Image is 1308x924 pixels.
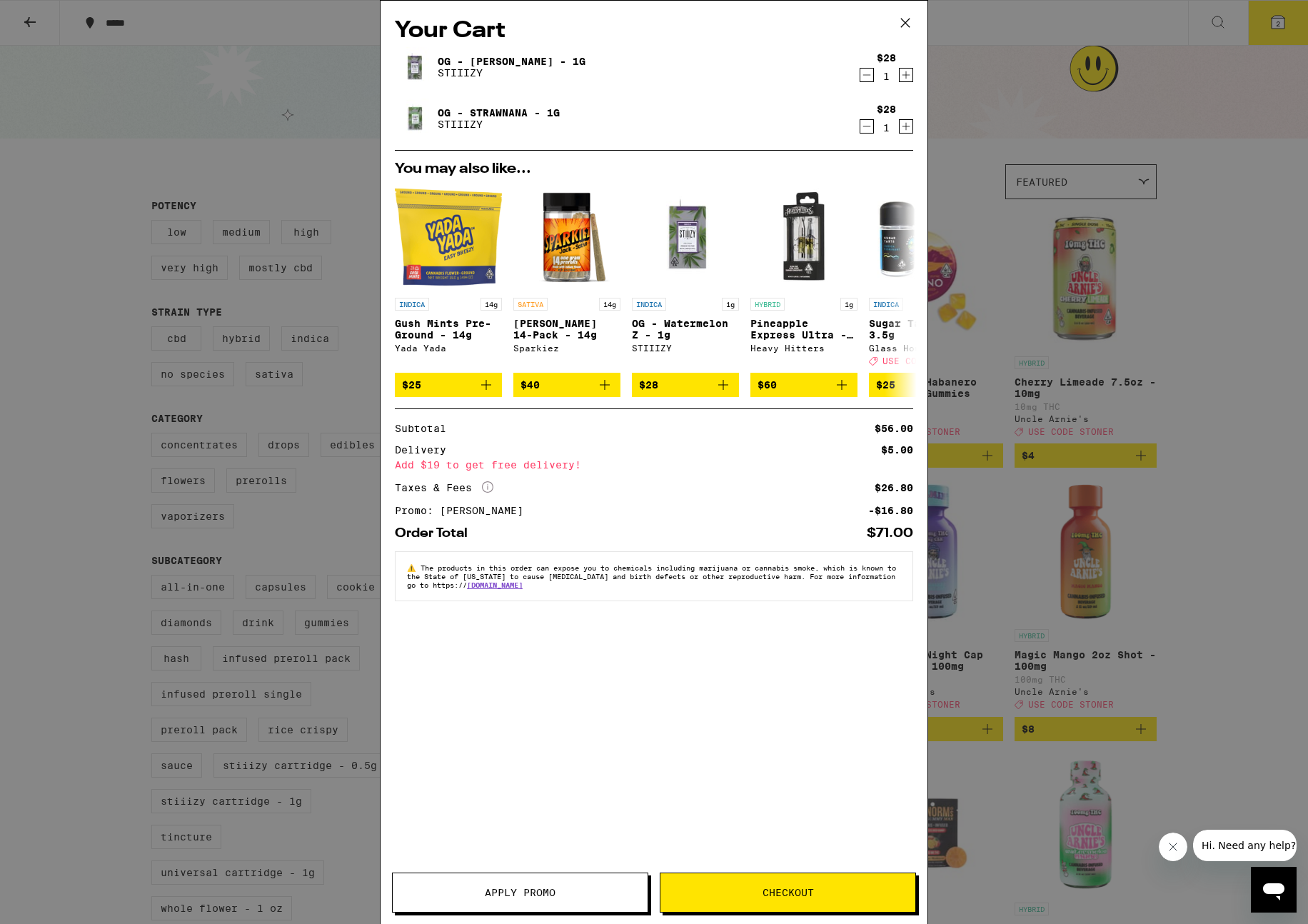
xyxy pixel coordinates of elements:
h2: Your Cart [395,15,913,47]
span: $25 [402,379,421,391]
div: Yada Yada [395,343,502,353]
img: Glass House - Sugar Tarts - 3.5g [869,184,976,291]
a: Open page for Jack 14-Pack - 14g from Sparkiez [513,184,620,373]
p: 14g [481,298,502,311]
p: 14g [599,298,620,311]
div: Taxes & Fees [395,481,493,494]
iframe: Button to launch messaging window [1251,867,1297,913]
p: 1g [722,298,739,311]
img: STIIIZY - OG - Watermelon Z - 1g [632,184,739,291]
button: Add to bag [513,373,620,397]
div: Heavy Hitters [750,343,857,353]
p: HYBRID [750,298,785,311]
p: STIIIZY [438,67,585,79]
button: Add to bag [632,373,739,397]
div: Add $19 to get free delivery! [395,460,913,470]
button: Add to bag [750,373,857,397]
span: $28 [639,379,658,391]
span: $60 [758,379,777,391]
div: $71.00 [867,527,913,540]
div: $56.00 [875,423,913,433]
button: Increment [899,119,913,134]
a: OG - [PERSON_NAME] - 1g [438,56,585,67]
img: OG - King Louis XIII - 1g [395,47,435,87]
p: STIIIZY [438,119,560,130]
p: INDICA [632,298,666,311]
span: Checkout [763,888,814,898]
div: $26.80 [875,483,913,493]
p: SATIVA [513,298,548,311]
p: Sugar Tarts - 3.5g [869,318,976,341]
a: Open page for Gush Mints Pre-Ground - 14g from Yada Yada [395,184,502,373]
img: OG - Strawnana - 1g [395,99,435,139]
iframe: Close message [1159,833,1187,861]
p: Gush Mints Pre-Ground - 14g [395,318,502,341]
img: Yada Yada - Gush Mints Pre-Ground - 14g [395,184,502,291]
div: Promo: [PERSON_NAME] [395,506,533,516]
span: USE CODE STONER [882,356,968,366]
a: Open page for Pineapple Express Ultra - 1g from Heavy Hitters [750,184,857,373]
h2: You may also like... [395,162,913,176]
span: ⚠️ [407,563,421,572]
button: Decrement [860,119,874,134]
p: 1g [840,298,857,311]
img: Heavy Hitters - Pineapple Express Ultra - 1g [750,184,857,291]
div: Glass House [869,343,976,353]
div: $28 [877,52,896,64]
img: Sparkiez - Jack 14-Pack - 14g [513,184,620,291]
span: Apply Promo [485,888,555,898]
a: OG - Strawnana - 1g [438,107,560,119]
button: Add to bag [395,373,502,397]
p: Pineapple Express Ultra - 1g [750,318,857,341]
button: Add to bag [869,373,976,397]
div: Sparkiez [513,343,620,353]
button: Decrement [860,68,874,82]
p: OG - Watermelon Z - 1g [632,318,739,341]
span: $25 [876,379,895,391]
div: $5.00 [881,445,913,455]
button: Increment [899,68,913,82]
div: 1 [877,71,896,82]
div: -$16.80 [868,506,913,516]
p: INDICA [869,298,903,311]
div: Delivery [395,445,456,455]
p: [PERSON_NAME] 14-Pack - 14g [513,318,620,341]
iframe: Message from company [1193,830,1297,861]
div: Order Total [395,527,478,540]
a: Open page for OG - Watermelon Z - 1g from STIIIZY [632,184,739,373]
div: $28 [877,104,896,115]
a: Open page for Sugar Tarts - 3.5g from Glass House [869,184,976,373]
div: Subtotal [395,423,456,433]
button: Checkout [660,873,916,913]
span: The products in this order can expose you to chemicals including marijuana or cannabis smoke, whi... [407,563,896,589]
div: STIIIZY [632,343,739,353]
button: Apply Promo [392,873,648,913]
div: 1 [877,122,896,134]
a: [DOMAIN_NAME] [467,581,523,589]
span: $40 [520,379,540,391]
